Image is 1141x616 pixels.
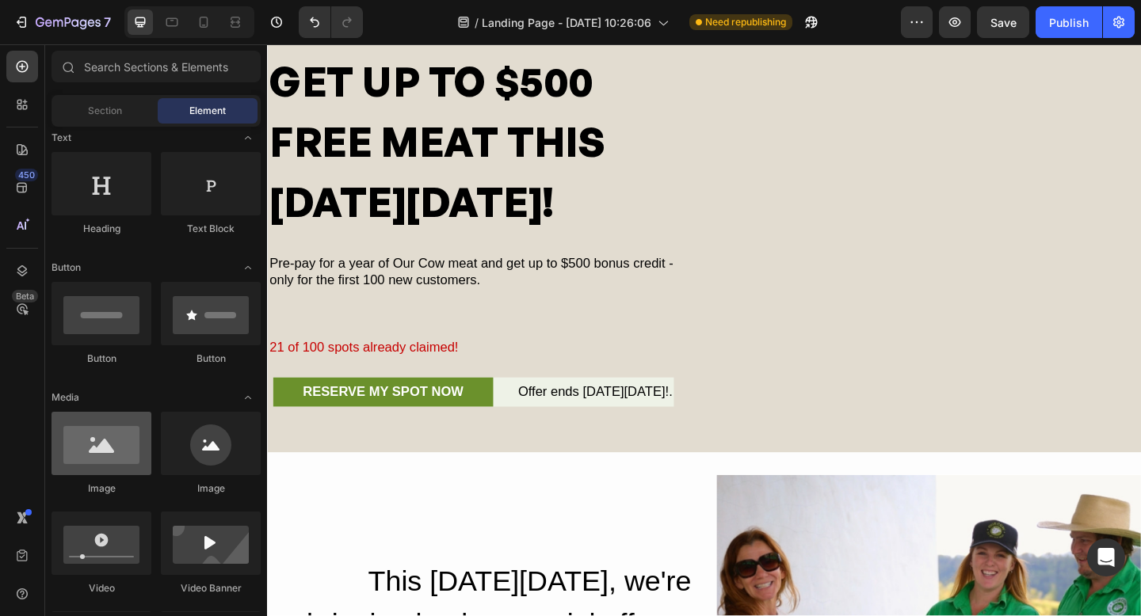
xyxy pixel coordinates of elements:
[52,481,151,496] div: Image
[88,104,122,118] span: Section
[977,6,1029,38] button: Save
[15,169,38,181] div: 450
[161,481,261,496] div: Image
[235,385,261,410] span: Toggle open
[189,104,226,118] span: Element
[52,390,79,405] span: Media
[161,581,261,595] div: Video Banner
[52,222,151,236] div: Heading
[267,44,1141,616] iframe: Design area
[104,13,111,32] p: 7
[235,125,261,150] span: Toggle open
[235,255,261,280] span: Toggle open
[52,352,151,366] div: Button
[1036,6,1102,38] button: Publish
[271,367,442,389] div: Offer ends [DATE][DATE]!.
[1087,538,1125,576] div: Open Intercom Messenger
[1049,14,1089,31] div: Publish
[52,260,81,275] span: Button
[52,51,261,82] input: Search Sections & Elements
[161,222,261,236] div: Text Block
[52,581,151,595] div: Video
[52,131,71,145] span: Text
[12,290,38,302] div: Beta
[299,6,363,38] div: Undo/Redo
[161,352,261,366] div: Button
[475,14,479,31] span: /
[990,16,1017,29] span: Save
[705,15,786,29] span: Need republishing
[482,14,651,31] span: Landing Page - [DATE] 10:26:06
[6,6,118,38] button: 7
